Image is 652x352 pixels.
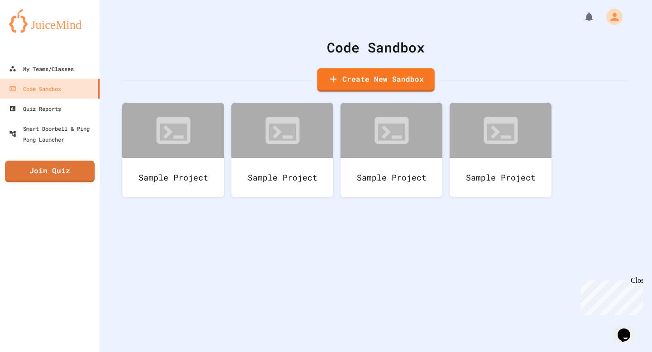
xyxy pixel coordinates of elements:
iframe: chat widget [577,276,643,315]
a: Sample Project [450,103,551,197]
div: My Account [597,6,625,27]
div: Sample Project [231,158,333,197]
img: logo-orange.svg [9,9,91,33]
a: Sample Project [122,103,224,197]
iframe: chat widget [614,316,643,343]
div: Quiz Reports [9,103,61,114]
div: Code Sandbox [9,83,61,94]
a: Sample Project [340,103,442,197]
div: Sample Project [122,158,224,197]
a: Create New Sandbox [317,68,435,92]
a: Sample Project [231,103,333,197]
div: My Teams/Classes [9,63,74,74]
div: Smart Doorbell & Ping Pong Launcher [9,123,96,145]
div: Code Sandbox [122,37,629,57]
div: Chat with us now!Close [4,4,62,57]
div: My Notifications [567,9,597,24]
a: Join Quiz [5,161,95,182]
div: Sample Project [450,158,551,197]
div: Sample Project [340,158,442,197]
